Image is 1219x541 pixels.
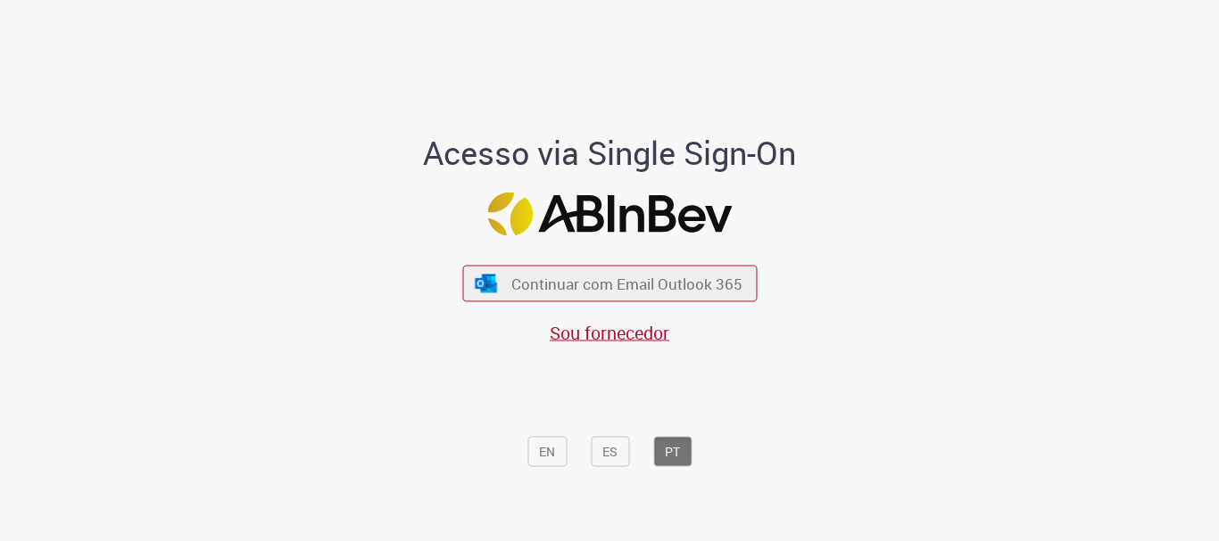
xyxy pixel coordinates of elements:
a: Sou fornecedor [550,321,669,345]
button: ícone Azure/Microsoft 360 Continuar com Email Outlook 365 [462,266,757,302]
img: Logo ABInBev [487,193,732,236]
button: ES [591,437,629,467]
span: Continuar com Email Outlook 365 [511,274,742,294]
img: ícone Azure/Microsoft 360 [474,274,499,292]
h1: Acesso via Single Sign-On [362,135,858,171]
button: PT [653,437,692,467]
button: EN [527,437,567,467]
